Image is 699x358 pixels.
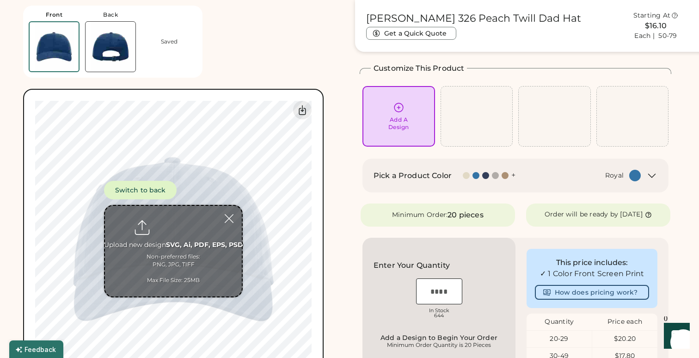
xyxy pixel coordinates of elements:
[527,317,592,327] div: Quantity
[293,101,312,119] div: Download Front Mockup
[374,170,452,181] h2: Pick a Product Color
[655,316,695,356] iframe: Front Chat
[416,308,462,318] div: In Stock 644
[527,334,592,344] div: 20-29
[366,27,456,40] button: Get a Quick Quote
[30,22,79,71] img: Richardson 326 Royal Front Thumbnail
[374,63,464,74] h2: Customize This Product
[103,11,118,19] div: Back
[166,241,243,249] strong: SVG, Ai, PDF, EPS, PSD
[392,210,448,220] div: Minimum Order:
[161,38,178,45] div: Saved
[104,241,243,250] div: Upload new design
[535,257,649,268] div: This price includes:
[615,20,696,31] div: $16.10
[535,285,649,300] button: How does pricing work?
[545,210,619,219] div: Order will be ready by
[46,11,63,19] div: Front
[535,268,649,279] div: ✓ 1 Color Front Screen Print
[511,170,515,180] div: +
[104,181,177,199] button: Switch to back
[633,11,671,20] div: Starting At
[605,171,624,180] div: Royal
[376,334,502,341] div: Add a Design to Begin Your Order
[448,210,483,221] div: 20 pieces
[376,341,502,349] div: Minimum Order Quantity is 20 Pieces
[592,334,657,344] div: $20.20
[634,31,677,41] div: Each | 50-79
[86,22,135,72] img: Richardson 326 Royal Back Thumbnail
[592,317,658,327] div: Price each
[366,12,581,25] h1: [PERSON_NAME] 326 Peach Twill Dad Hat
[620,210,643,219] div: [DATE]
[374,260,450,271] h2: Enter Your Quantity
[388,116,409,131] div: Add A Design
